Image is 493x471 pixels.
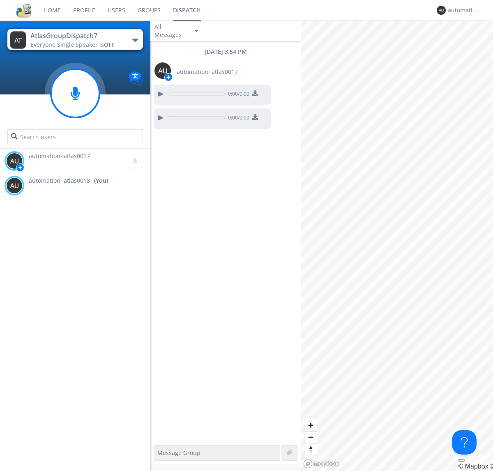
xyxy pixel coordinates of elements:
[252,90,258,96] img: download media button
[7,129,143,144] input: Search users
[16,3,31,18] img: cddb5a64eb264b2086981ab96f4c1ba7
[6,153,23,169] img: 373638.png
[305,431,317,443] button: Zoom out
[57,41,114,48] span: Single Speaker is
[30,31,123,41] div: AtlasGroupDispatch7
[129,71,143,86] img: Translation enabled
[303,459,339,469] a: Mapbox logo
[30,41,123,49] div: Everyone ·
[458,459,465,462] button: Toggle attribution
[6,177,23,194] img: 373638.png
[154,62,171,79] img: 373638.png
[305,443,317,455] button: Reset bearing to north
[437,6,446,15] img: 373638.png
[177,68,238,76] span: automation+atlas0017
[225,90,249,99] span: 0:00 / 0:00
[458,463,488,470] a: Mapbox
[452,430,477,455] iframe: Toggle Customer Support
[154,23,187,39] div: All Messages
[104,41,114,48] span: OFF
[305,419,317,431] button: Zoom in
[29,177,90,185] span: automation+atlas0018
[252,114,258,120] img: download media button
[29,152,90,160] span: automation+atlas0017
[150,48,301,56] div: [DATE] 3:54 PM
[195,30,198,32] img: caret-down-sm.svg
[7,29,143,50] button: AtlasGroupDispatch7Everyone·Single Speaker isOFF
[225,114,249,123] span: 0:00 / 0:00
[10,31,26,49] img: 373638.png
[448,6,479,14] div: automation+atlas0018
[94,177,108,185] div: (You)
